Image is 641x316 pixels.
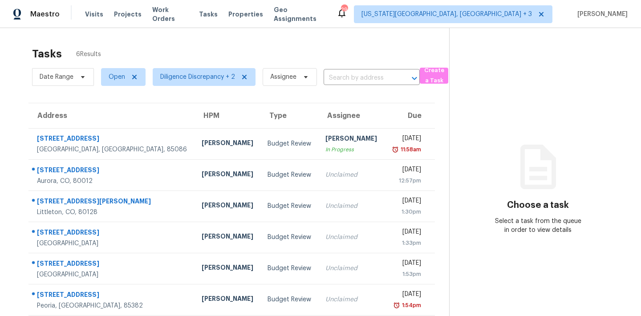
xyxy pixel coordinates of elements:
[391,290,421,301] div: [DATE]
[270,73,296,81] span: Assignee
[37,228,187,239] div: [STREET_ADDRESS]
[420,68,448,84] button: Create a Task
[76,50,101,59] span: 6 Results
[37,208,187,217] div: Littleton, CO, 80128
[37,177,187,186] div: Aurora, CO, 80012
[202,138,253,150] div: [PERSON_NAME]
[37,259,187,270] div: [STREET_ADDRESS]
[325,202,377,211] div: Unclaimed
[274,5,326,23] span: Geo Assignments
[37,301,187,310] div: Peoria, [GEOGRAPHIC_DATA], 85382
[341,5,347,14] div: 29
[37,134,187,145] div: [STREET_ADDRESS]
[494,217,582,235] div: Select a task from the queue in order to view details
[408,72,421,85] button: Open
[268,170,311,179] div: Budget Review
[195,103,260,128] th: HPM
[391,270,421,279] div: 1:53pm
[391,165,421,176] div: [DATE]
[325,295,377,304] div: Unclaimed
[325,264,377,273] div: Unclaimed
[202,170,253,181] div: [PERSON_NAME]
[507,201,569,210] h3: Choose a task
[202,263,253,274] div: [PERSON_NAME]
[325,145,377,154] div: In Progress
[391,239,421,247] div: 1:33pm
[30,10,60,19] span: Maestro
[109,73,125,81] span: Open
[268,264,311,273] div: Budget Review
[202,232,253,243] div: [PERSON_NAME]
[391,134,421,145] div: [DATE]
[40,73,73,81] span: Date Range
[268,202,311,211] div: Budget Review
[574,10,628,19] span: [PERSON_NAME]
[424,65,444,86] span: Create a Task
[268,139,311,148] div: Budget Review
[202,294,253,305] div: [PERSON_NAME]
[160,73,235,81] span: Diligence Discrepancy + 2
[114,10,142,19] span: Projects
[324,71,395,85] input: Search by address
[37,197,187,208] div: [STREET_ADDRESS][PERSON_NAME]
[260,103,318,128] th: Type
[391,176,421,185] div: 12:57pm
[325,134,377,145] div: [PERSON_NAME]
[361,10,532,19] span: [US_STATE][GEOGRAPHIC_DATA], [GEOGRAPHIC_DATA] + 3
[318,103,384,128] th: Assignee
[391,259,421,270] div: [DATE]
[391,196,421,207] div: [DATE]
[37,166,187,177] div: [STREET_ADDRESS]
[85,10,103,19] span: Visits
[325,170,377,179] div: Unclaimed
[37,290,187,301] div: [STREET_ADDRESS]
[199,11,218,17] span: Tasks
[202,201,253,212] div: [PERSON_NAME]
[37,239,187,248] div: [GEOGRAPHIC_DATA]
[399,145,421,154] div: 11:58am
[391,227,421,239] div: [DATE]
[37,145,187,154] div: [GEOGRAPHIC_DATA], [GEOGRAPHIC_DATA], 85086
[393,301,400,310] img: Overdue Alarm Icon
[37,270,187,279] div: [GEOGRAPHIC_DATA]
[400,301,421,310] div: 1:54pm
[392,145,399,154] img: Overdue Alarm Icon
[384,103,434,128] th: Due
[268,233,311,242] div: Budget Review
[325,233,377,242] div: Unclaimed
[391,207,421,216] div: 1:30pm
[32,49,62,58] h2: Tasks
[228,10,263,19] span: Properties
[152,5,189,23] span: Work Orders
[268,295,311,304] div: Budget Review
[28,103,195,128] th: Address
